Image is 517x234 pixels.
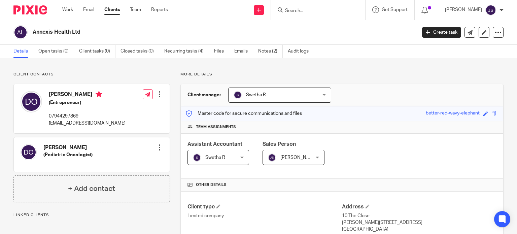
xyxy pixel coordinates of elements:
[445,6,482,13] p: [PERSON_NAME]
[196,182,227,188] span: Other details
[426,110,480,118] div: better-red-wavy-elephant
[258,45,283,58] a: Notes (2)
[342,203,496,210] h4: Address
[342,226,496,233] p: [GEOGRAPHIC_DATA]
[422,27,461,38] a: Create task
[33,29,336,36] h2: Annexis Health Ltd
[49,99,126,106] h5: (Entrepreneur)
[83,6,94,13] a: Email
[13,72,170,77] p: Client contacts
[263,141,296,147] span: Sales Person
[43,144,93,151] h4: [PERSON_NAME]
[246,93,266,97] span: Swetha R
[193,154,201,162] img: svg%3E
[151,6,168,13] a: Reports
[38,45,74,58] a: Open tasks (0)
[187,212,342,219] p: Limited company
[130,6,141,13] a: Team
[13,25,28,39] img: svg%3E
[205,155,225,160] span: Swetha R
[49,113,126,120] p: 07944297869
[49,120,126,127] p: [EMAIL_ADDRESS][DOMAIN_NAME]
[234,45,253,58] a: Emails
[79,45,115,58] a: Client tasks (0)
[214,45,229,58] a: Files
[187,92,221,98] h3: Client manager
[96,91,102,98] i: Primary
[342,212,496,219] p: 10 The Close
[49,91,126,99] h4: [PERSON_NAME]
[43,152,93,158] h5: (Pediatric Oncologist)
[180,72,504,77] p: More details
[13,212,170,218] p: Linked clients
[186,110,302,117] p: Master code for secure communications and files
[68,183,115,194] h4: + Add contact
[120,45,159,58] a: Closed tasks (0)
[288,45,314,58] a: Audit logs
[21,144,37,160] img: svg%3E
[382,7,408,12] span: Get Support
[187,141,242,147] span: Assistant Accountant
[268,154,276,162] img: svg%3E
[187,203,342,210] h4: Client type
[13,45,33,58] a: Details
[196,124,236,130] span: Team assignments
[284,8,345,14] input: Search
[342,219,496,226] p: [PERSON_NAME][STREET_ADDRESS]
[13,5,47,14] img: Pixie
[485,5,496,15] img: svg%3E
[164,45,209,58] a: Recurring tasks (4)
[62,6,73,13] a: Work
[280,155,317,160] span: [PERSON_NAME]
[21,91,42,112] img: svg%3E
[234,91,242,99] img: svg%3E
[104,6,120,13] a: Clients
